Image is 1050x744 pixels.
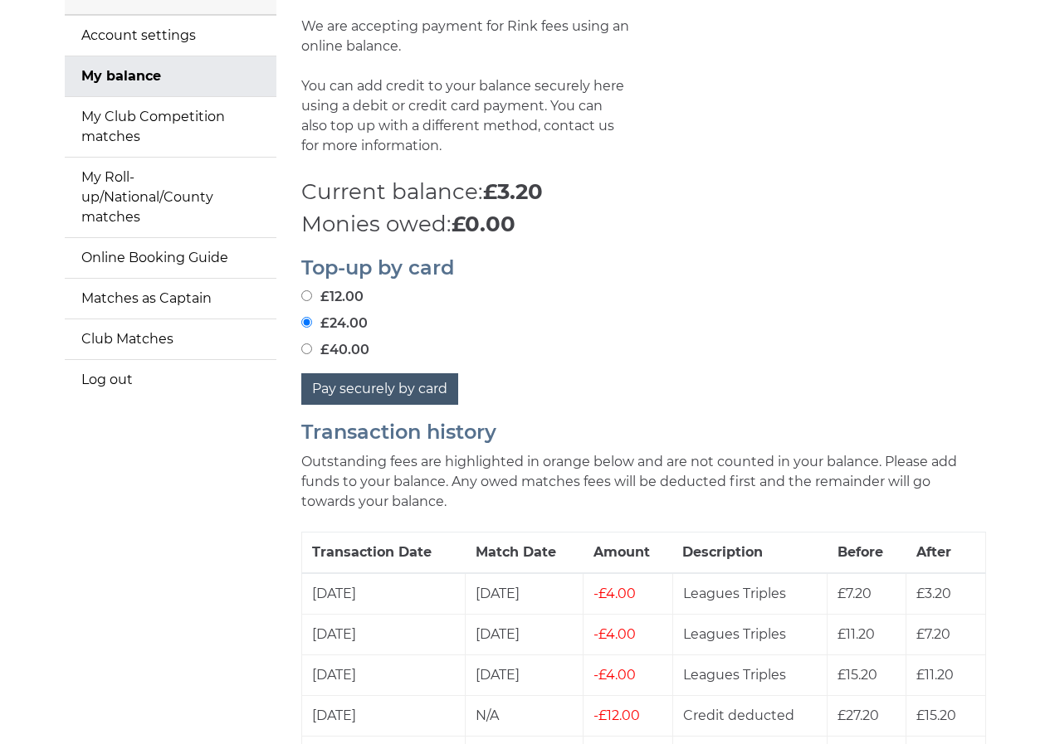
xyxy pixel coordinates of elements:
a: My balance [65,56,276,96]
span: £3.20 [916,586,951,601]
th: Description [672,532,827,573]
span: £4.00 [593,626,636,642]
a: Account settings [65,16,276,56]
span: £4.00 [593,667,636,683]
input: £24.00 [301,317,312,328]
th: Amount [584,532,673,573]
td: [DATE] [301,573,466,615]
label: £24.00 [301,314,368,333]
input: £40.00 [301,343,312,354]
a: Matches as Captain [65,279,276,319]
th: After [906,532,985,573]
td: Leagues Triples [672,573,827,615]
td: [DATE] [466,614,584,654]
td: [DATE] [466,573,584,615]
td: [DATE] [301,654,466,695]
a: Club Matches [65,319,276,359]
td: Credit deducted [672,695,827,736]
span: £15.20 [916,708,956,723]
td: Leagues Triples [672,614,827,654]
p: Current balance: [301,176,986,208]
td: [DATE] [301,695,466,736]
h2: Transaction history [301,421,986,443]
td: [DATE] [301,614,466,654]
span: £11.20 [838,626,875,642]
td: Leagues Triples [672,654,827,695]
span: £7.20 [838,586,872,601]
td: [DATE] [466,654,584,695]
span: £4.00 [593,586,636,601]
span: £11.20 [916,667,954,683]
strong: £0.00 [452,211,515,237]
p: Monies owed: [301,208,986,241]
label: £40.00 [301,340,369,360]
a: Online Booking Guide [65,238,276,278]
span: £7.20 [916,626,950,642]
td: N/A [466,695,584,736]
a: My Roll-up/National/County matches [65,158,276,237]
p: Outstanding fees are highlighted in orange below and are not counted in your balance. Please add ... [301,452,986,512]
span: £27.20 [838,708,879,723]
p: We are accepting payment for Rink fees using an online balance. You can add credit to your balanc... [301,17,632,176]
input: £12.00 [301,290,312,301]
h2: Top-up by card [301,257,986,279]
th: Before [828,532,906,573]
th: Transaction Date [301,532,466,573]
span: £12.00 [593,708,640,723]
strong: £3.20 [483,178,543,205]
span: £15.20 [838,667,877,683]
a: Log out [65,360,276,400]
label: £12.00 [301,287,364,307]
button: Pay securely by card [301,373,458,405]
a: My Club Competition matches [65,97,276,157]
th: Match Date [466,532,584,573]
